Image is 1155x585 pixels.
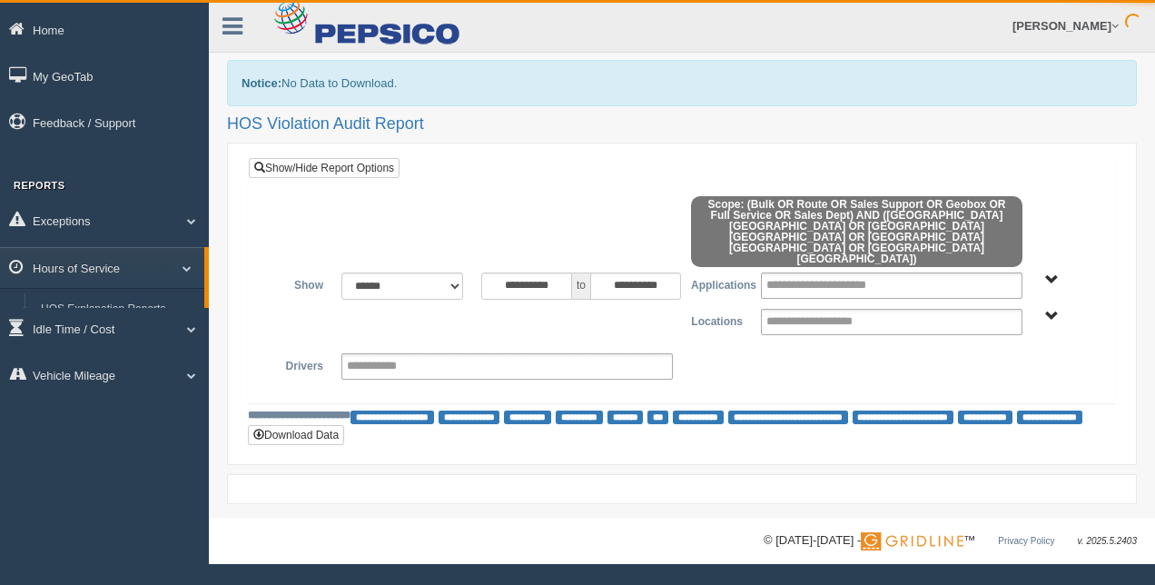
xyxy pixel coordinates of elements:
div: © [DATE]-[DATE] - ™ [764,531,1137,550]
a: Privacy Policy [998,536,1054,546]
label: Locations [682,309,752,331]
label: Applications [682,273,752,294]
span: v. 2025.5.2403 [1078,536,1137,546]
label: Show [262,273,332,294]
span: to [572,273,590,300]
img: Gridline [861,532,963,550]
a: Show/Hide Report Options [249,158,400,178]
b: Notice: [242,76,281,90]
label: Drivers [262,353,332,375]
h2: HOS Violation Audit Report [227,115,1137,134]
span: Scope: (Bulk OR Route OR Sales Support OR Geobox OR Full Service OR Sales Dept) AND ([GEOGRAPHIC_... [691,196,1022,267]
div: No Data to Download. [227,60,1137,106]
a: HOS Explanation Reports [33,293,204,326]
button: Download Data [248,425,344,445]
